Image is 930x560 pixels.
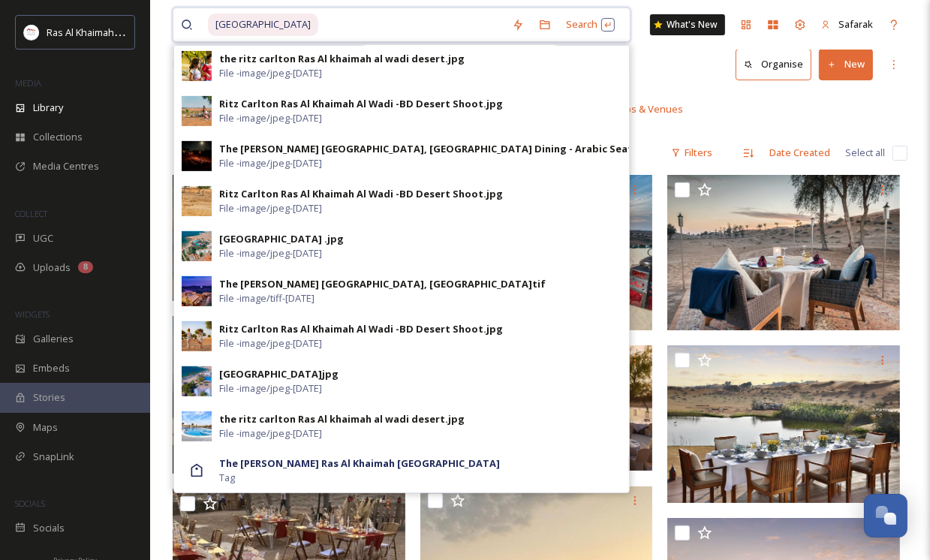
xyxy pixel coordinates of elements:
[219,246,322,260] span: File - image/jpeg - [DATE]
[864,494,907,537] button: Open Chat
[182,141,212,171] img: b3113025-751a-4c82-b2f9-82fc84fa3434.jpg
[182,96,212,126] img: 8ba9cdc1-5372-4e4e-9612-a496498c6f82.jpg
[208,14,318,35] span: [GEOGRAPHIC_DATA]
[219,381,322,396] span: File - image/jpeg - [DATE]
[33,130,83,144] span: Collections
[219,232,344,246] div: [GEOGRAPHIC_DATA] .jpg
[33,231,53,245] span: UGC
[33,260,71,275] span: Uploads
[173,146,203,160] span: 19 file s
[47,25,259,39] span: Ras Al Khaimah Tourism Development Authority
[219,201,322,215] span: File - image/jpeg - [DATE]
[219,66,322,80] span: File - image/jpeg - [DATE]
[762,138,838,167] div: Date Created
[33,521,65,535] span: Socials
[182,411,212,441] img: cad0f207-b204-4f37-ae45-63254dd7b008.jpg
[33,159,99,173] span: Media Centres
[182,366,212,396] img: 07b48b39-78fd-416f-bacc-4d0c2d72d465.jpg
[219,97,503,111] div: Ritz Carlton Ras Al Khaimah Al Wadi -BD Desert Shoot.jpg
[78,261,93,273] div: 8
[219,111,322,125] span: File - image/jpeg - [DATE]
[219,336,322,351] span: File - image/jpeg - [DATE]
[33,390,65,405] span: Stories
[33,361,70,375] span: Embeds
[219,456,500,470] strong: The [PERSON_NAME] Ras Al Khaimah [GEOGRAPHIC_DATA]
[182,51,212,81] img: f877c67f-d586-4ba5-9193-2b7b1c7faf5a.jpg
[33,450,74,464] span: SnapLink
[24,25,39,40] img: Logo_RAKTDA_RGB-01.png
[736,49,811,80] button: Organise
[845,146,885,160] span: Select all
[667,345,904,503] img: The Ritz-Carlton Ras Al Khaimah, Al Wadi Desert Destination Dining platform.jpg
[182,321,212,351] img: 34fee5a5-f0a5-4543-96a4-692b87631479.jpg
[819,49,873,80] button: New
[219,52,465,66] div: the ritz carlton Ras Al khaimah al wadi desert.jpg
[219,156,322,170] span: File - image/jpeg - [DATE]
[15,309,50,320] span: WIDGETS
[15,498,45,509] span: SOCIALS
[182,231,212,261] img: 54c1d348-8381-4dd9-8307-bd5c39c6f643.jpg
[182,186,212,216] img: f03c7340-74a3-49de-a9ba-9117f0710be4.jpg
[219,367,339,381] div: [GEOGRAPHIC_DATA]jpg
[182,276,212,306] img: 66bdff07-34cd-4eb7-97ad-b682b0b3322a.jpg
[33,420,58,435] span: Maps
[667,175,900,330] img: The Ritz-Carlton Ras Al Khaimah, Al Wadi Desert.jpg
[219,291,315,306] span: File - image/tiff - [DATE]
[219,142,674,156] div: The [PERSON_NAME] [GEOGRAPHIC_DATA], [GEOGRAPHIC_DATA] Dining - Arabic Seating.jpeg
[558,10,622,39] div: Search
[173,316,409,474] img: The Ritz-Carlton Ras Al Khaimah, Al Wadi Desert.JPG
[219,426,322,441] span: File - image/jpeg - [DATE]
[33,101,63,115] span: Library
[219,412,465,426] div: the ritz carlton Ras Al khaimah al wadi desert.jpg
[219,322,503,336] div: Ritz Carlton Ras Al Khaimah Al Wadi -BD Desert Shoot.jpg
[219,277,546,291] div: The [PERSON_NAME] [GEOGRAPHIC_DATA], [GEOGRAPHIC_DATA]tif
[15,77,41,89] span: MEDIA
[219,187,503,201] div: Ritz Carlton Ras Al Khaimah Al Wadi -BD Desert Shoot.jpg
[838,17,873,31] span: Safarak
[15,208,47,219] span: COLLECT
[650,14,725,35] a: What's New
[814,10,880,39] a: Safarak
[33,332,74,346] span: Galleries
[664,138,720,167] div: Filters
[219,471,235,485] span: Tag
[173,175,409,300] img: The Ritz-Carlton Ras Al Khaimah, Al Wadi Desert RCRAK Kan Zaman.jpg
